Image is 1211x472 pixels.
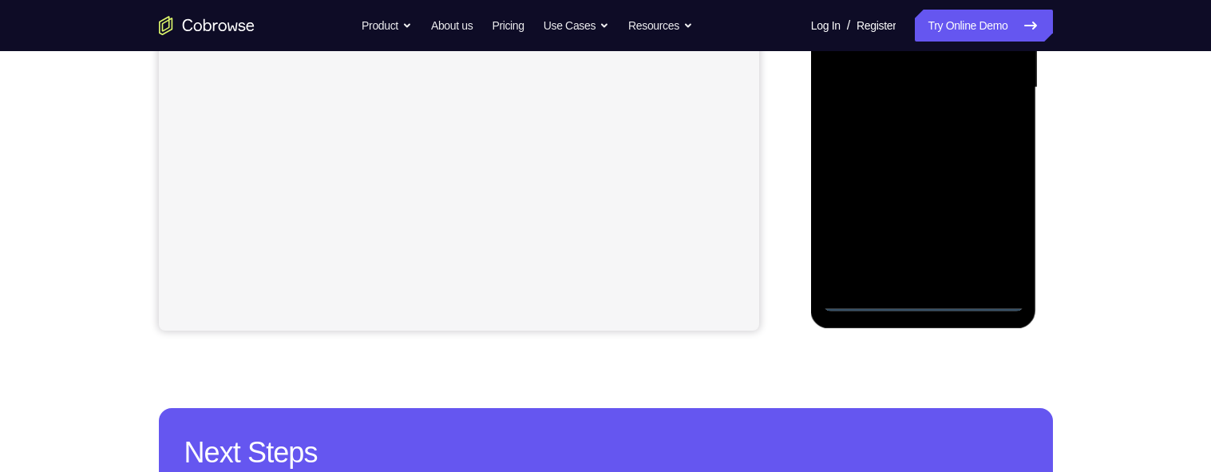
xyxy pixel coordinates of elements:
button: Use Cases [544,10,609,42]
a: Go to the home page [159,16,255,35]
button: Resources [628,10,693,42]
h2: Next Steps [184,434,1027,472]
button: Product [362,10,412,42]
a: Log In [811,10,841,42]
a: Pricing [492,10,524,42]
a: About us [431,10,473,42]
a: Try Online Demo [915,10,1052,42]
span: / [847,16,850,35]
a: Register [857,10,896,42]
